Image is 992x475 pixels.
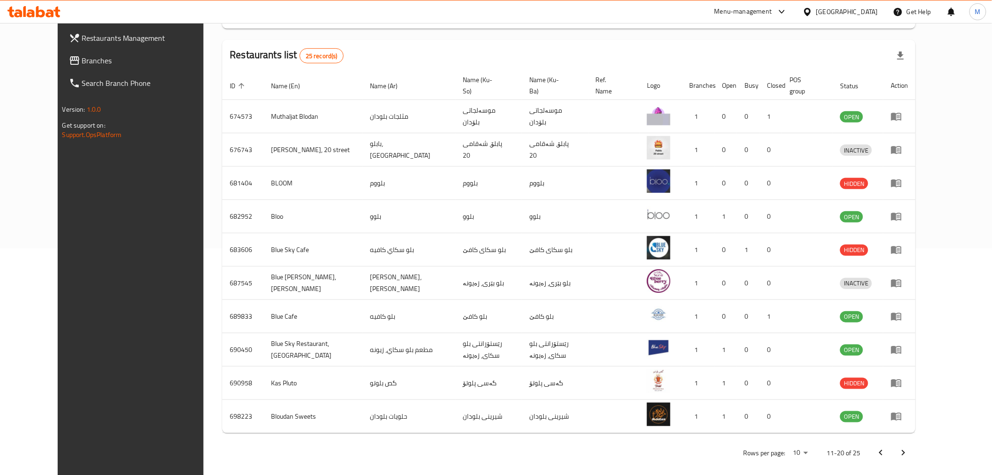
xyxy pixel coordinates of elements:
td: مثلجات بلودان [362,100,456,133]
td: 1 [682,233,714,267]
td: 0 [714,167,737,200]
td: بلو بێری، زەیونە [456,267,522,300]
td: موسەلجاتی بلۆدان [522,100,588,133]
td: 687545 [222,267,263,300]
td: بلوو [362,200,456,233]
span: OPEN [840,311,863,322]
div: HIDDEN [840,245,868,256]
td: 0 [737,100,759,133]
td: 0 [737,400,759,433]
a: Restaurants Management [61,27,223,49]
span: HIDDEN [840,378,868,389]
span: M [975,7,981,17]
td: 1 [714,367,737,400]
span: OPEN [840,112,863,123]
td: 1 [682,267,714,300]
div: Menu [891,111,908,122]
td: 0 [737,133,759,167]
td: گەسی پلوتۆ [522,367,588,400]
td: Bloudan Sweets [263,400,362,433]
span: Name (En) [271,80,312,92]
p: 11-20 of 25 [827,447,860,459]
td: بلوو [456,200,522,233]
img: Blue Berry, Zayouna [647,269,670,293]
td: 676743 [222,133,263,167]
td: 690450 [222,333,263,367]
td: 689833 [222,300,263,333]
div: INACTIVE [840,278,872,289]
td: 0 [759,400,782,433]
td: شیرینی بلودان [456,400,522,433]
td: پابلۆ، شەقامی 20 [522,133,588,167]
span: HIDDEN [840,178,868,189]
img: BLOOM [647,169,670,193]
div: Menu [891,177,908,189]
th: Busy [737,71,759,100]
span: INACTIVE [840,145,872,156]
span: Status [840,80,871,92]
a: Search Branch Phone [61,72,223,94]
td: بلووم [456,167,522,200]
td: Muthaljat Blodan [263,100,362,133]
td: 1 [737,233,759,267]
p: Rows per page: [743,447,785,459]
span: ID [230,80,248,92]
img: Blue Sky Restaurant, Zayona [647,336,670,360]
td: 0 [737,167,759,200]
td: 683606 [222,233,263,267]
td: گص بلوتو [362,367,456,400]
td: 0 [759,133,782,167]
span: Restaurants Management [82,32,216,44]
div: Total records count [300,48,344,63]
td: گەسی پلوتۆ [456,367,522,400]
td: 0 [737,333,759,367]
td: بلو بێری، زەیونە [522,267,588,300]
td: 1 [759,300,782,333]
td: Blue Sky Cafe [263,233,362,267]
span: OPEN [840,212,863,222]
th: Branches [682,71,714,100]
td: 0 [737,200,759,233]
div: OPEN [840,211,863,222]
img: Blue Cafe [647,303,670,326]
td: بلووم [522,167,588,200]
span: INACTIVE [840,278,872,289]
button: Next page [892,442,915,464]
td: موسەلجاتی بلۆدان [456,100,522,133]
td: 0 [759,167,782,200]
td: 1 [714,333,737,367]
td: 0 [714,267,737,300]
th: Action [883,71,916,100]
td: 1 [682,167,714,200]
span: Search Branch Phone [82,77,216,89]
td: 0 [737,267,759,300]
span: Get support on: [62,119,105,131]
div: Export file [889,45,912,67]
td: 1 [682,367,714,400]
div: Menu [891,144,908,155]
div: Menu [891,311,908,322]
td: 0 [737,300,759,333]
img: Bloudan Sweets [647,403,670,426]
th: Closed [759,71,782,100]
td: 1 [682,333,714,367]
td: بابلو، [GEOGRAPHIC_DATA] [362,133,456,167]
td: حلويات بلودان [362,400,456,433]
td: بلو سکای كافێ [456,233,522,267]
img: Bloo [647,203,670,226]
td: 0 [759,267,782,300]
td: بلو سكاي كافيه [362,233,456,267]
td: رێستۆرانتی بلو سکای، زەیونە [456,333,522,367]
td: 0 [714,233,737,267]
td: 0 [759,367,782,400]
td: 0 [759,233,782,267]
a: Branches [61,49,223,72]
td: 1 [682,133,714,167]
td: 674573 [222,100,263,133]
td: [PERSON_NAME]، [PERSON_NAME] [362,267,456,300]
td: بلو کافێ [522,300,588,333]
span: 25 record(s) [300,52,343,61]
span: Version: [62,103,85,115]
td: بلووم [362,167,456,200]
